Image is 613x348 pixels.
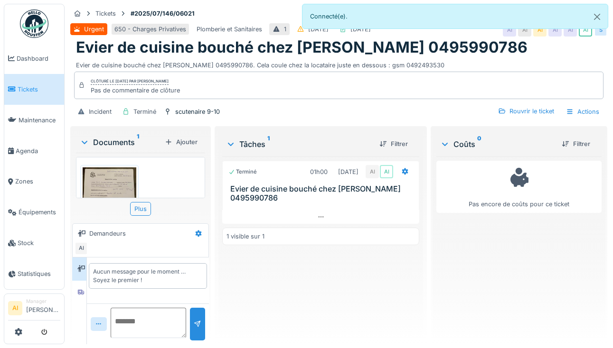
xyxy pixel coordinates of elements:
a: Zones [4,166,64,197]
div: Manager [26,298,60,305]
div: Aucun message pour le moment … Soyez le premier ! [93,267,203,284]
li: AI [8,301,22,315]
img: Badge_color-CXgf-gQk.svg [20,9,48,38]
a: Maintenance [4,105,64,136]
div: scutenaire 9-10 [175,107,220,116]
div: 01h00 [310,167,328,176]
a: Tickets [4,74,64,105]
div: 1 visible sur 1 [226,232,264,241]
div: Documents [80,137,161,148]
span: Dashboard [17,54,60,63]
span: Agenda [16,147,60,156]
div: [DATE] [308,25,329,34]
sup: 1 [267,138,270,150]
div: AI [518,23,531,37]
div: Actions [562,105,604,119]
div: Ajouter [161,136,201,148]
li: [PERSON_NAME] [26,298,60,318]
div: Urgent [84,25,104,34]
div: AI [548,23,562,37]
div: S [594,23,607,37]
div: [DATE] [338,167,358,176]
sup: 1 [137,137,139,148]
div: Filtrer [558,137,594,150]
div: Pas encore de coûts pour ce ticket [443,165,595,209]
span: Statistiques [18,269,60,278]
div: Incident [89,107,112,116]
span: Zones [15,177,60,186]
span: Équipements [19,208,60,217]
strong: #2025/07/146/06021 [127,9,198,18]
div: [DATE] [350,25,371,34]
div: Tâches [226,138,372,150]
a: Stock [4,228,64,258]
div: 1 [284,25,286,34]
div: AI [380,165,393,178]
div: Tickets [95,9,116,18]
button: Close [586,4,608,29]
a: Équipements [4,197,64,228]
div: Terminé [228,168,257,176]
div: Clôturé le [DATE] par [PERSON_NAME] [91,78,169,85]
div: Demandeurs [89,229,126,238]
div: AI [564,23,577,37]
span: Stock [18,238,60,247]
div: Rouvrir le ticket [494,105,558,118]
div: Connecté(e). [302,4,609,29]
div: AI [579,23,592,37]
div: Filtrer [376,137,412,150]
span: Tickets [18,85,60,94]
div: Plus [130,202,151,216]
sup: 0 [477,138,481,150]
a: Agenda [4,136,64,166]
span: Maintenance [19,116,60,125]
div: AI [533,23,547,37]
h1: Evier de cuisine bouché chez [PERSON_NAME] 0495990786 [76,38,528,56]
a: Dashboard [4,43,64,74]
div: Evier de cuisine bouché chez [PERSON_NAME] 0495990786. Cela coule chez la locataire juste en dess... [76,57,602,70]
div: Terminé [133,107,156,116]
img: 1tzixh5hq4ljhdec98sf2rt1laq0 [83,167,136,238]
div: AI [503,23,516,37]
div: AI [366,165,379,178]
a: Statistiques [4,258,64,289]
h3: Evier de cuisine bouché chez [PERSON_NAME] 0495990786 [230,184,415,202]
div: Coûts [440,138,554,150]
div: Plomberie et Sanitaires [197,25,262,34]
div: AI [75,242,88,255]
div: Pas de commentaire de clôture [91,86,180,95]
a: AI Manager[PERSON_NAME] [8,298,60,321]
div: 650 - Charges Privatives [114,25,186,34]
